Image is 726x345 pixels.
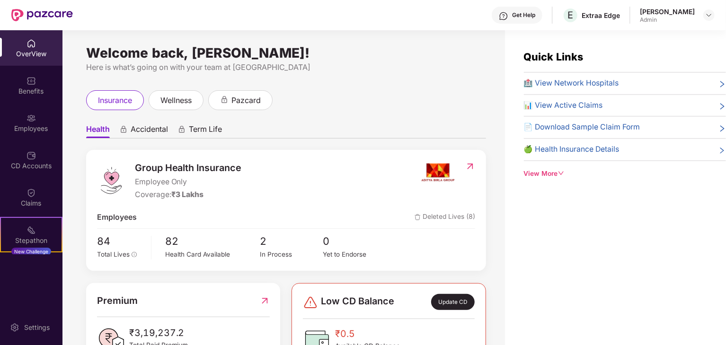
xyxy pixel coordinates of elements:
span: right [718,123,726,133]
span: Deleted Lives (8) [415,212,475,224]
img: svg+xml;base64,PHN2ZyBpZD0iQ2xhaW0iIHhtbG5zPSJodHRwOi8vd3d3LnczLm9yZy8yMDAwL3N2ZyIgd2lkdGg9IjIwIi... [27,188,36,198]
span: Employee Only [135,176,242,188]
span: ₹3,19,237.2 [129,326,188,340]
div: New Challenge [11,248,51,255]
div: Here is what’s going on with your team at [GEOGRAPHIC_DATA] [86,61,486,73]
span: 🏥 View Network Hospitals [524,78,619,89]
div: Extraa Edge [582,11,620,20]
span: Employees [97,212,137,224]
img: svg+xml;base64,PHN2ZyBpZD0iRW1wbG95ZWVzIiB4bWxucz0iaHR0cDovL3d3dy53My5vcmcvMjAwMC9zdmciIHdpZHRoPS... [27,113,36,123]
span: Total Lives [97,250,130,258]
div: Yet to Endorse [323,250,386,259]
img: svg+xml;base64,PHN2ZyBpZD0iSGVscC0zMngzMiIgeG1sbnM9Imh0dHA6Ly93d3cudzMub3JnLzIwMDAvc3ZnIiB3aWR0aD... [499,11,508,21]
span: 0 [323,233,386,250]
img: svg+xml;base64,PHN2ZyBpZD0iRHJvcGRvd24tMzJ4MzIiIHhtbG5zPSJodHRwOi8vd3d3LnczLm9yZy8yMDAwL3N2ZyIgd2... [705,11,713,19]
span: 🍏 Health Insurance Details [524,144,620,155]
div: Coverage: [135,189,242,201]
span: down [558,170,565,177]
img: RedirectIcon [465,162,475,171]
span: wellness [160,95,192,106]
span: right [718,79,726,89]
span: pazcard [231,95,261,106]
div: Health Card Available [166,250,260,259]
img: RedirectIcon [260,293,270,308]
img: svg+xml;base64,PHN2ZyBpZD0iRGFuZ2VyLTMyeDMyIiB4bWxucz0iaHR0cDovL3d3dy53My5vcmcvMjAwMC9zdmciIHdpZH... [303,295,318,310]
img: logo [97,166,125,195]
span: Group Health Insurance [135,161,242,175]
div: In Process [260,250,323,259]
span: 82 [166,233,260,250]
span: Premium [97,293,138,308]
span: 2 [260,233,323,250]
div: animation [177,125,186,134]
img: svg+xml;base64,PHN2ZyBpZD0iSG9tZSIgeG1sbnM9Imh0dHA6Ly93d3cudzMub3JnLzIwMDAvc3ZnIiB3aWR0aD0iMjAiIG... [27,39,36,48]
div: Get Help [512,11,535,19]
div: [PERSON_NAME] [640,7,695,16]
div: animation [220,95,229,104]
span: 📄 Download Sample Claim Form [524,121,640,133]
span: ₹0.5 [335,327,400,341]
span: Term Life [189,124,222,138]
span: ₹3 Lakhs [171,190,204,199]
img: New Pazcare Logo [11,9,73,21]
div: Stepathon [1,236,62,245]
span: info-circle [132,252,137,258]
span: 📊 View Active Claims [524,100,603,112]
span: Health [86,124,110,138]
div: Update CD [431,294,475,310]
div: Settings [21,323,53,332]
div: animation [119,125,128,134]
div: View More [524,169,726,179]
span: insurance [98,95,132,106]
span: Accidental [131,124,168,138]
span: 84 [97,233,144,250]
img: insurerIcon [420,161,456,184]
div: Admin [640,16,695,24]
span: right [718,102,726,112]
img: svg+xml;base64,PHN2ZyB4bWxucz0iaHR0cDovL3d3dy53My5vcmcvMjAwMC9zdmciIHdpZHRoPSIyMSIgaGVpZ2h0PSIyMC... [27,225,36,235]
img: svg+xml;base64,PHN2ZyBpZD0iU2V0dGluZy0yMHgyMCIgeG1sbnM9Imh0dHA6Ly93d3cudzMub3JnLzIwMDAvc3ZnIiB3aW... [10,323,19,332]
img: svg+xml;base64,PHN2ZyBpZD0iQ0RfQWNjb3VudHMiIGRhdGEtbmFtZT0iQ0QgQWNjb3VudHMiIHhtbG5zPSJodHRwOi8vd3... [27,151,36,160]
img: svg+xml;base64,PHN2ZyBpZD0iQmVuZWZpdHMiIHhtbG5zPSJodHRwOi8vd3d3LnczLm9yZy8yMDAwL3N2ZyIgd2lkdGg9Ij... [27,76,36,86]
span: right [718,146,726,155]
span: Quick Links [524,51,584,63]
span: Low CD Balance [321,294,394,310]
span: E [568,9,574,21]
div: Welcome back, [PERSON_NAME]! [86,49,486,57]
img: deleteIcon [415,214,421,220]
